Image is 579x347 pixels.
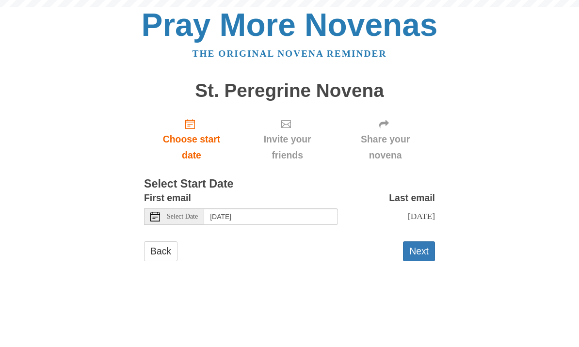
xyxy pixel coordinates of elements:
[142,7,438,43] a: Pray More Novenas
[389,190,435,206] label: Last email
[144,190,191,206] label: First email
[345,131,425,163] span: Share your novena
[144,110,239,168] a: Choose start date
[403,241,435,261] button: Next
[193,48,387,59] a: The original novena reminder
[408,211,435,221] span: [DATE]
[154,131,229,163] span: Choose start date
[144,80,435,101] h1: St. Peregrine Novena
[336,110,435,168] div: Click "Next" to confirm your start date first.
[249,131,326,163] span: Invite your friends
[239,110,336,168] div: Click "Next" to confirm your start date first.
[167,213,198,220] span: Select Date
[144,178,435,190] h3: Select Start Date
[144,241,177,261] a: Back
